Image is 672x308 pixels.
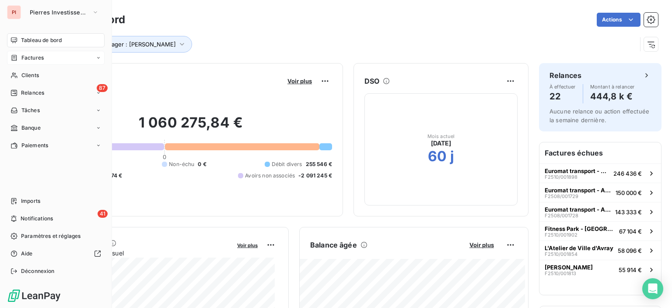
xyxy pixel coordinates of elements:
span: Euromat transport - Athis Mons (Bai [545,187,612,194]
span: Débit divers [272,160,302,168]
span: 41 [98,210,108,218]
span: Voir plus [287,78,312,85]
span: 255 546 € [306,160,332,168]
span: Factures [21,54,44,62]
span: Property Manager : [PERSON_NAME] [75,41,176,48]
span: Paramètres et réglages [21,232,80,240]
span: [DATE] [431,139,451,148]
span: Mois actuel [427,134,455,139]
span: Paiements [21,142,48,149]
span: F2510/001854 [545,251,577,257]
span: -2 091 245 € [298,172,332,180]
span: Voir plus [469,241,494,248]
button: Fitness Park - [GEOGRAPHIC_DATA]F2510/00190267 104 € [539,221,661,241]
h6: Factures échues [539,142,661,163]
h4: 22 [549,89,576,103]
span: F2510/001898 [545,174,577,180]
span: F2508/001729 [545,194,578,199]
div: PI [7,5,21,19]
span: L'Atelier de Ville d'Avray [545,244,613,251]
span: 246 436 € [613,170,642,177]
span: Fitness Park - [GEOGRAPHIC_DATA] [545,225,616,232]
span: Avoirs non associés [245,172,295,180]
button: Actions [597,13,640,27]
button: Voir plus [467,241,497,249]
span: 0 [163,153,166,160]
button: Euromat transport - Athis Mons (BaiF2508/001728143 333 € [539,202,661,221]
span: Voir plus [237,242,258,248]
h6: Balance âgée [310,240,357,250]
span: 67 104 € [619,228,642,235]
button: Voir plus [285,77,315,85]
span: Pierres Investissement [30,9,88,16]
span: F2508/001728 [545,213,578,218]
span: Relances [21,89,44,97]
span: Chiffre d'affaires mensuel [49,248,231,258]
div: Open Intercom Messenger [642,278,663,299]
span: Banque [21,124,41,132]
img: Logo LeanPay [7,289,61,303]
span: F2510/001902 [545,232,577,237]
button: Euromat transport - Athis Mons (BaiF2508/001729150 000 € [539,183,661,202]
button: L'Atelier de Ville d'AvrayF2510/00185458 096 € [539,241,661,260]
span: Aide [21,250,33,258]
span: 55 914 € [619,266,642,273]
span: Aucune relance ou action effectuée la semaine dernière. [549,108,649,124]
span: Tâches [21,106,40,114]
h6: DSO [364,76,379,86]
h6: Relances [549,70,581,81]
span: Notifications [21,215,53,223]
button: Euromat transport - Athis Mons (BaiF2510/001898246 436 € [539,163,661,183]
span: 58 096 € [618,247,642,254]
a: Aide [7,247,105,261]
span: 150 000 € [616,189,642,196]
h2: j [450,148,454,165]
h2: 60 [428,148,447,165]
span: 87 [97,84,108,92]
span: Clients [21,71,39,79]
span: Tableau de bord [21,36,62,44]
span: F2510/001813 [545,271,576,276]
span: Non-échu [169,160,194,168]
span: Euromat transport - Athis Mons (Bai [545,167,610,174]
span: Imports [21,197,40,205]
span: À effectuer [549,84,576,89]
h4: 444,8 k € [590,89,635,103]
span: Euromat transport - Athis Mons (Bai [545,206,612,213]
h2: 1 060 275,84 € [49,114,332,140]
span: 143 333 € [615,209,642,216]
span: [PERSON_NAME] [545,264,593,271]
button: Property Manager : [PERSON_NAME] [62,36,192,53]
span: Déconnexion [21,267,55,275]
button: [PERSON_NAME]F2510/00181355 914 € [539,260,661,279]
button: Voir plus [234,241,260,249]
span: Montant à relancer [590,84,635,89]
span: 0 € [198,160,206,168]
